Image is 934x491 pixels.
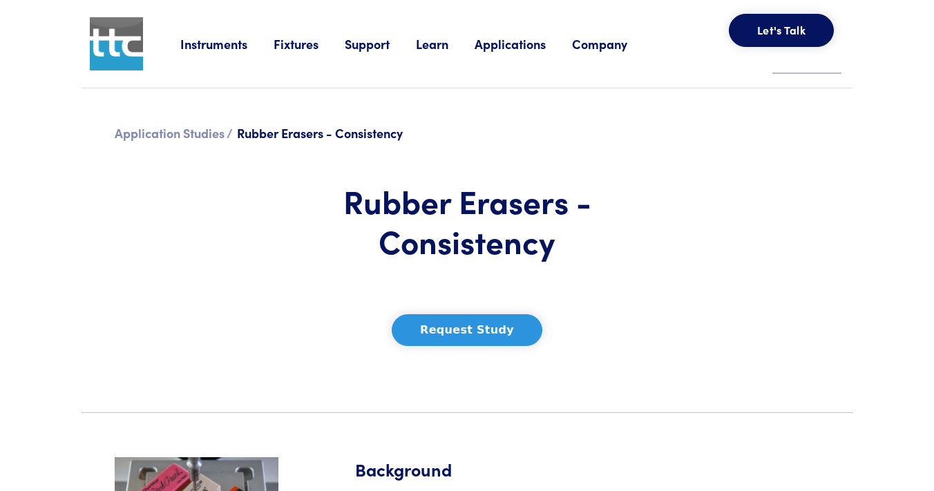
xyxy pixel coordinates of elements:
[90,17,143,70] img: ttc_logo_1x1_v1.0.png
[475,35,572,52] a: Applications
[295,181,639,260] h1: Rubber Erasers - Consistency
[729,14,834,47] button: Let's Talk
[180,35,274,52] a: Instruments
[392,314,542,346] button: Request Study
[274,35,345,52] a: Fixtures
[572,35,654,52] a: Company
[115,124,233,142] a: Application Studies /
[237,124,403,142] span: Rubber Erasers - Consistency
[355,457,819,481] h5: Background
[416,35,475,52] a: Learn
[345,35,416,52] a: Support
